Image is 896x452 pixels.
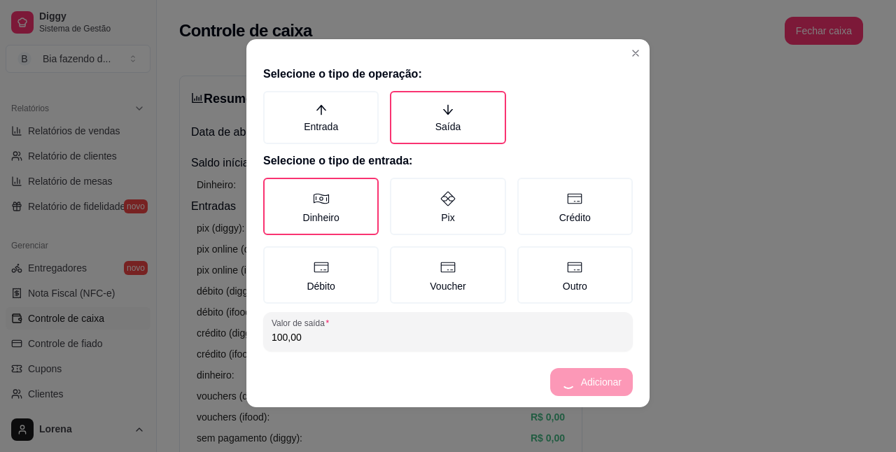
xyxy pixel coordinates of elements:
[263,66,633,83] h2: Selecione o tipo de operação:
[624,42,647,64] button: Close
[263,91,379,144] label: Entrada
[390,91,505,144] label: Saída
[263,178,379,235] label: Dinheiro
[390,246,505,304] label: Voucher
[517,246,633,304] label: Outro
[272,317,334,329] label: Valor de saída
[263,153,633,169] h2: Selecione o tipo de entrada:
[272,330,624,344] input: Valor de saída
[390,178,505,235] label: Pix
[263,246,379,304] label: Débito
[442,104,454,116] span: arrow-down
[517,178,633,235] label: Crédito
[315,104,328,116] span: arrow-up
